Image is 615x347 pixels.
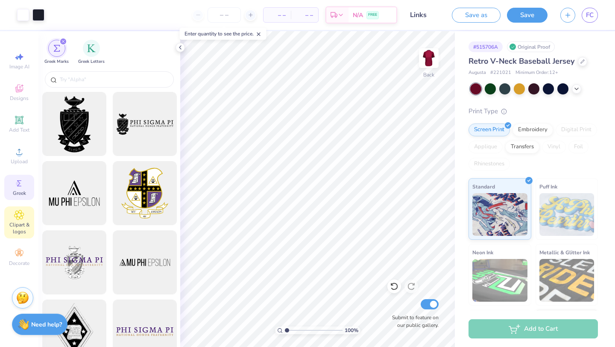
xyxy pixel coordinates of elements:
span: 100 % [345,326,358,334]
div: Embroidery [512,124,553,136]
span: N/A [353,11,363,20]
img: Neon Ink [472,259,527,302]
span: Puff Ink [539,182,557,191]
span: FC [586,10,594,20]
button: filter button [78,40,105,65]
span: Greek [13,190,26,197]
div: Print Type [469,106,598,116]
span: Greek Letters [78,59,105,65]
a: FC [582,8,598,23]
button: Save as [452,8,501,23]
div: filter for Greek Marks [44,40,69,65]
input: Try "Alpha" [59,75,168,84]
img: Back [420,50,437,67]
div: Transfers [505,141,539,153]
strong: Need help? [31,321,62,329]
div: Original Proof [507,41,555,52]
span: – – [269,11,286,20]
span: # 221021 [490,69,511,76]
span: Metallic & Glitter Ink [539,248,590,257]
img: Puff Ink [539,193,594,236]
div: Screen Print [469,124,510,136]
span: Designs [10,95,29,102]
input: – – [208,7,241,23]
div: # 515706A [469,41,503,52]
span: Clipart & logos [4,221,34,235]
div: Rhinestones [469,158,510,171]
span: Retro V-Neck Baseball Jersey [469,56,574,66]
img: Greek Marks Image [53,45,60,52]
input: Untitled Design [404,6,445,24]
span: Upload [11,158,28,165]
span: Augusta [469,69,486,76]
span: Standard [472,182,495,191]
div: Back [423,71,434,79]
div: Vinyl [542,141,566,153]
span: FREE [368,12,377,18]
img: Metallic & Glitter Ink [539,259,594,302]
span: Minimum Order: 12 + [515,69,558,76]
span: Greek Marks [44,59,69,65]
button: filter button [44,40,69,65]
button: Save [507,8,548,23]
label: Submit to feature on our public gallery. [387,314,439,329]
div: Enter quantity to see the price. [180,28,266,40]
span: Decorate [9,260,29,267]
div: Digital Print [556,124,597,136]
img: Greek Letters Image [87,44,96,53]
div: filter for Greek Letters [78,40,105,65]
span: Neon Ink [472,248,493,257]
div: Foil [568,141,589,153]
img: Standard [472,193,527,236]
span: – – [296,11,313,20]
div: Applique [469,141,503,153]
span: Add Text [9,126,29,133]
span: Image AI [9,63,29,70]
